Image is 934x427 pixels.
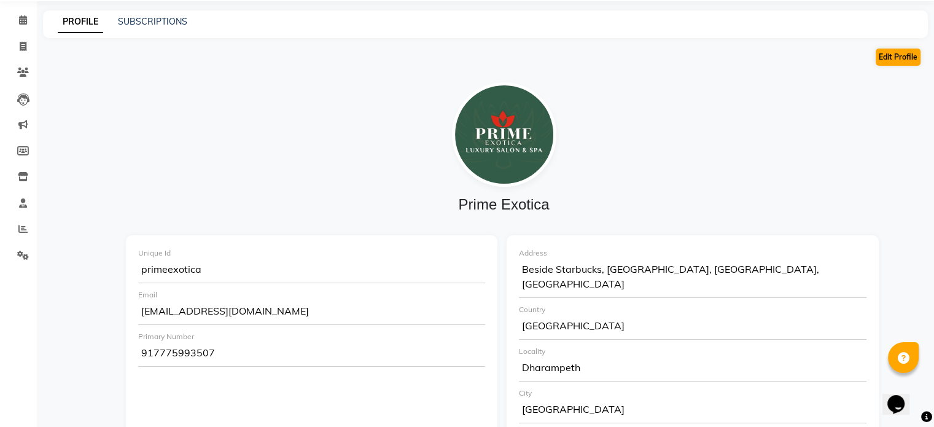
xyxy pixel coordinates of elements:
[519,399,866,423] div: [GEOGRAPHIC_DATA]
[138,259,485,283] div: primeexotica
[452,82,556,187] img: file_1708145358160.png
[876,49,920,66] button: Edit Profile
[58,11,103,33] a: PROFILE
[519,304,866,315] div: Country
[138,300,485,325] div: [EMAIL_ADDRESS][DOMAIN_NAME]
[138,342,485,367] div: 917775993507
[126,196,881,214] h4: Prime Exotica
[118,16,187,27] a: SUBSCRIPTIONS
[138,289,485,300] div: Email
[138,248,485,259] div: Unique Id
[519,357,866,382] div: Dharampeth
[519,259,866,298] div: Beside Starbucks, [GEOGRAPHIC_DATA], [GEOGRAPHIC_DATA], [GEOGRAPHIC_DATA]
[882,378,922,415] iframe: chat widget
[138,331,485,342] div: Primary Number
[519,388,866,399] div: City
[519,346,866,357] div: Locality
[519,248,866,259] div: Address
[519,315,866,340] div: [GEOGRAPHIC_DATA]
